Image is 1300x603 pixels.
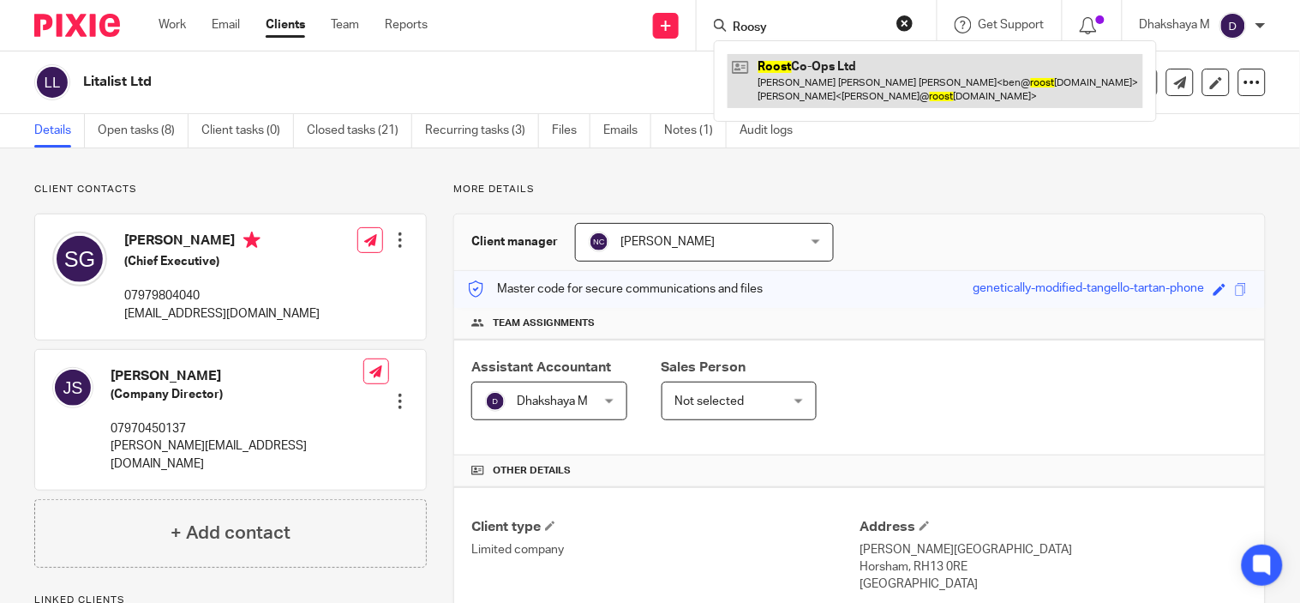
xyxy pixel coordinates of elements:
[124,305,320,323] p: [EMAIL_ADDRESS][DOMAIN_NAME]
[552,114,590,148] a: Files
[83,73,842,91] h2: Litalist Ltd
[1219,12,1247,39] img: svg%3E
[34,64,70,100] img: svg%3E
[471,541,860,558] p: Limited company
[124,253,320,270] h5: (Chief Executive)
[124,287,320,305] p: 07979804040
[467,280,763,298] p: Master code for secure communications and files
[111,420,363,437] p: 07970450137
[740,114,806,148] a: Audit logs
[731,21,885,36] input: Search
[212,16,240,33] a: Email
[589,232,609,252] img: svg%3E
[34,14,120,37] img: Pixie
[425,114,539,148] a: Recurring tasks (3)
[385,16,428,33] a: Reports
[860,576,1248,593] p: [GEOGRAPHIC_DATA]
[243,232,261,249] i: Primary
[860,558,1248,576] p: Horsham, RH13 0RE
[34,114,85,148] a: Details
[52,367,93,408] img: svg%3E
[471,518,860,536] h4: Client type
[860,518,1248,536] h4: Address
[111,437,363,473] p: [PERSON_NAME][EMAIL_ADDRESS][DOMAIN_NAME]
[471,233,558,250] h3: Client manager
[111,367,363,385] h4: [PERSON_NAME]
[98,114,189,148] a: Open tasks (8)
[124,232,320,253] h4: [PERSON_NAME]
[171,520,291,546] h4: + Add contact
[266,16,305,33] a: Clients
[159,16,186,33] a: Work
[664,114,727,148] a: Notes (1)
[52,232,107,286] img: svg%3E
[493,464,571,478] span: Other details
[471,360,611,374] span: Assistant Accountant
[111,386,363,403] h5: (Company Director)
[974,280,1205,299] div: genetically-modified-tangello-tartan-phone
[453,183,1266,196] p: More details
[860,541,1248,558] p: [PERSON_NAME][GEOGRAPHIC_DATA]
[485,391,506,412] img: svg%3E
[620,236,715,248] span: [PERSON_NAME]
[603,114,651,148] a: Emails
[896,15,914,32] button: Clear
[307,114,412,148] a: Closed tasks (21)
[979,19,1045,31] span: Get Support
[1140,16,1211,33] p: Dhakshaya M
[662,360,746,374] span: Sales Person
[675,395,745,407] span: Not selected
[517,395,588,407] span: Dhakshaya M
[493,317,595,330] span: Team assignments
[34,183,427,196] p: Client contacts
[331,16,359,33] a: Team
[201,114,294,148] a: Client tasks (0)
